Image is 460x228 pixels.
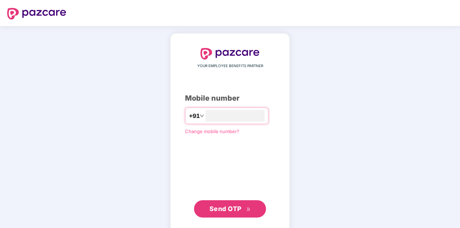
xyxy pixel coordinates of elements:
span: YOUR EMPLOYEE BENEFITS PARTNER [197,63,263,69]
img: logo [200,48,260,60]
a: Change mobile number? [185,128,239,134]
span: down [200,114,204,118]
span: +91 [189,111,200,120]
span: double-right [246,207,251,212]
span: Send OTP [209,205,242,212]
div: Mobile number [185,93,275,104]
img: logo [7,8,66,19]
button: Send OTPdouble-right [194,200,266,218]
